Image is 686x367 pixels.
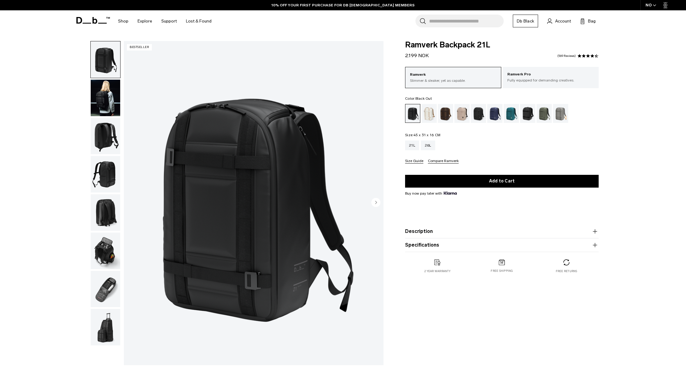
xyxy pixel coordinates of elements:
[90,41,121,78] button: Ramverk Backpack 21L Black Out
[491,269,513,273] p: Free shipping
[114,10,216,32] nav: Main Navigation
[438,104,453,123] a: Espresso
[520,104,535,123] a: Reflective Black
[428,159,459,164] button: Compare Ramverk
[471,104,486,123] a: Charcoal Grey
[405,104,420,123] a: Black Out
[405,191,457,196] span: Buy now pay later with
[405,97,432,100] legend: Color:
[555,18,571,24] span: Account
[405,133,440,137] legend: Size:
[271,2,415,8] a: 10% OFF YOUR FIRST PURCHASE FOR DB [DEMOGRAPHIC_DATA] MEMBERS
[91,118,120,154] img: Ramverk Backpack 21L Black Out
[537,104,552,123] a: Moss Green
[504,104,519,123] a: Midnight Teal
[454,104,470,123] a: Fogbow Beige
[410,72,496,78] p: Ramverk
[90,232,121,269] button: Ramverk Backpack 21L Black Out
[405,228,599,235] button: Description
[118,10,128,32] a: Shop
[405,53,429,58] span: 2.199 NOK
[91,41,120,78] img: Ramverk Backpack 21L Black Out
[556,269,577,273] p: Free returns
[507,71,594,78] p: Ramverk Pro
[127,44,152,50] p: Bestseller
[371,198,380,208] button: Next slide
[91,271,120,307] img: Ramverk Backpack 21L Black Out
[124,41,383,365] img: Ramverk Backpack 21L Black Out
[90,79,121,116] button: Ramverk Backpack 21L Black Out
[421,140,435,150] a: 26L
[547,17,571,25] a: Account
[405,241,599,249] button: Specifications
[513,15,538,27] a: Db Black
[161,10,177,32] a: Support
[588,18,596,24] span: Bag
[410,78,496,83] p: Slimmer & sleaker, yet as capable.
[90,156,121,193] button: Ramverk Backpack 21L Black Out
[91,309,120,345] img: Ramverk Backpack 21L Black Out
[90,118,121,155] button: Ramverk Backpack 21L Black Out
[90,194,121,231] button: Ramverk Backpack 21L Black Out
[422,104,437,123] a: Oatmilk
[90,309,121,346] button: Ramverk Backpack 21L Black Out
[405,41,599,49] span: Ramverk Backpack 21L
[487,104,502,123] a: Blue Hour
[91,194,120,231] img: Ramverk Backpack 21L Black Out
[557,54,576,57] a: 569 reviews
[405,140,419,150] a: 21L
[507,78,594,83] p: Fully equipped for demanding creatives.
[186,10,212,32] a: Lost & Found
[124,41,383,365] li: 1 / 8
[413,133,440,137] span: 45 x 31 x 16 CM
[91,156,120,192] img: Ramverk Backpack 21L Black Out
[444,192,457,195] img: {"height" => 20, "alt" => "Klarna"}
[138,10,152,32] a: Explore
[90,271,121,308] button: Ramverk Backpack 21L Black Out
[424,269,450,273] p: 2 year warranty
[91,233,120,269] img: Ramverk Backpack 21L Black Out
[553,104,568,123] a: Sand Grey
[405,159,423,164] button: Size Guide
[503,67,599,88] a: Ramverk Pro Fully equipped for demanding creatives.
[415,96,432,101] span: Black Out
[91,80,120,116] img: Ramverk Backpack 21L Black Out
[580,17,596,25] button: Bag
[405,175,599,188] button: Add to Cart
